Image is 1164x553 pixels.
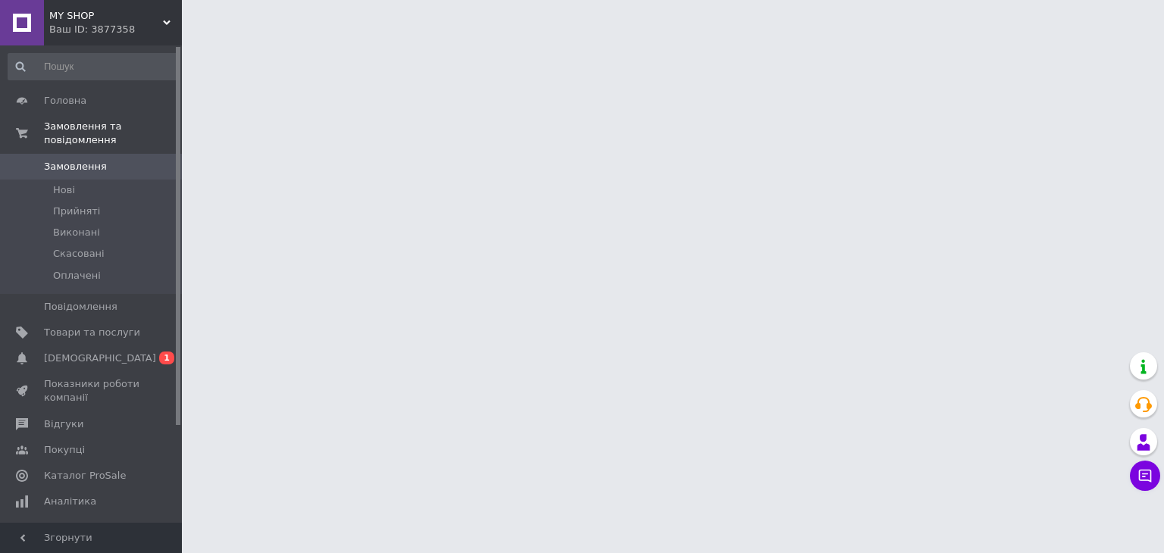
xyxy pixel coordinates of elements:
span: Оплачені [53,269,101,283]
span: Аналітика [44,495,96,508]
span: Скасовані [53,247,105,261]
span: Головна [44,94,86,108]
span: Прийняті [53,205,100,218]
span: Каталог ProSale [44,469,126,483]
span: Виконані [53,226,100,239]
span: Управління сайтом [44,520,140,548]
span: Повідомлення [44,300,117,314]
span: [DEMOGRAPHIC_DATA] [44,351,156,365]
div: Ваш ID: 3877358 [49,23,182,36]
span: Замовлення та повідомлення [44,120,182,147]
span: Показники роботи компанії [44,377,140,405]
span: Товари та послуги [44,326,140,339]
span: Відгуки [44,417,83,431]
span: Нові [53,183,75,197]
span: Покупці [44,443,85,457]
span: 1 [159,351,174,364]
button: Чат з покупцем [1130,461,1160,491]
span: Замовлення [44,160,107,173]
span: MY SHOP [49,9,163,23]
input: Пошук [8,53,179,80]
